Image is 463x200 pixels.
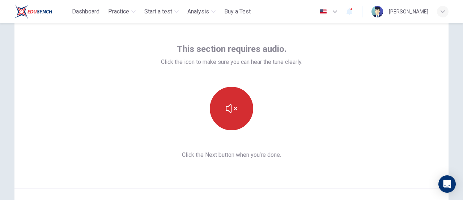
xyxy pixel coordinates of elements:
span: Start a test [144,7,172,16]
span: Analysis [187,7,209,16]
span: This section requires audio. [177,43,286,55]
span: Buy a Test [224,7,251,16]
div: Open Intercom Messenger [438,175,456,193]
span: Practice [108,7,129,16]
a: ELTC logo [14,4,69,19]
span: Click the Next button when you’re done. [161,151,302,159]
button: Dashboard [69,5,102,18]
div: [PERSON_NAME] [389,7,428,16]
span: Dashboard [72,7,99,16]
button: Analysis [184,5,218,18]
button: Start a test [141,5,182,18]
img: ELTC logo [14,4,52,19]
span: Click the icon to make sure you can hear the tune clearly. [161,58,302,66]
img: Profile picture [371,6,383,17]
img: en [319,9,328,15]
button: Practice [105,5,139,18]
button: Buy a Test [221,5,254,18]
